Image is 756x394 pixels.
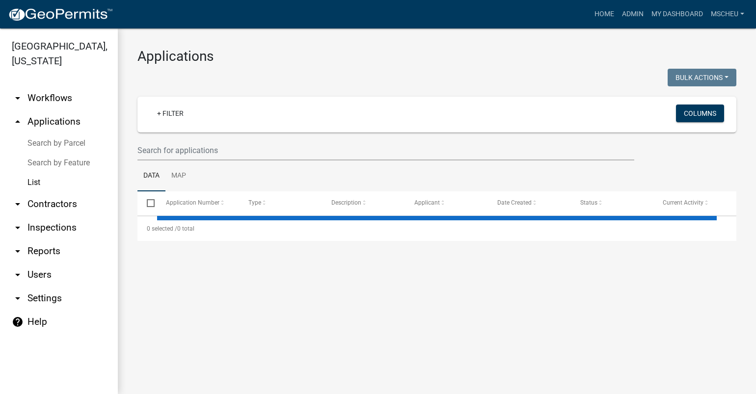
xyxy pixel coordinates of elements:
input: Search for applications [137,140,634,160]
i: arrow_drop_up [12,116,24,128]
a: mscheu [707,5,748,24]
span: Status [580,199,597,206]
span: Description [331,199,361,206]
span: Type [248,199,261,206]
span: 0 selected / [147,225,177,232]
h3: Applications [137,48,736,65]
a: Home [591,5,618,24]
datatable-header-cell: Current Activity [653,191,736,215]
i: arrow_drop_down [12,92,24,104]
datatable-header-cell: Date Created [488,191,571,215]
datatable-header-cell: Application Number [156,191,239,215]
span: Application Number [166,199,219,206]
i: arrow_drop_down [12,269,24,281]
i: arrow_drop_down [12,292,24,304]
i: arrow_drop_down [12,245,24,257]
i: help [12,316,24,328]
span: Current Activity [663,199,703,206]
span: Applicant [414,199,440,206]
datatable-header-cell: Applicant [405,191,488,215]
a: Data [137,160,165,192]
button: Columns [676,105,724,122]
button: Bulk Actions [668,69,736,86]
datatable-header-cell: Type [239,191,322,215]
a: + Filter [149,105,191,122]
a: Admin [618,5,648,24]
span: Date Created [497,199,532,206]
datatable-header-cell: Select [137,191,156,215]
i: arrow_drop_down [12,222,24,234]
i: arrow_drop_down [12,198,24,210]
div: 0 total [137,216,736,241]
datatable-header-cell: Description [322,191,405,215]
a: Map [165,160,192,192]
datatable-header-cell: Status [570,191,653,215]
a: My Dashboard [648,5,707,24]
